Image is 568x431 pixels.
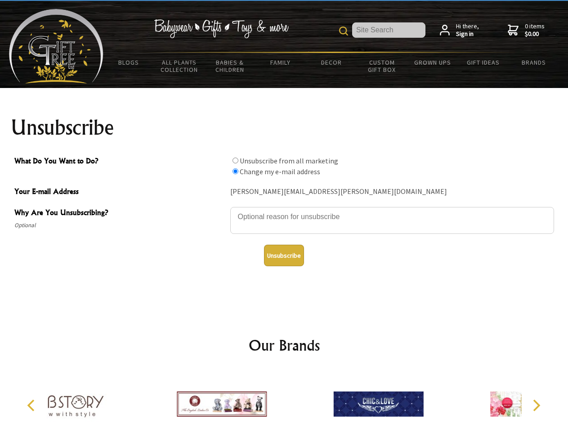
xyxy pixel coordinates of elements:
label: Unsubscribe from all marketing [240,156,338,165]
h1: Unsubscribe [11,117,558,138]
a: Decor [306,53,357,72]
button: Previous [22,396,42,415]
span: Why Are You Unsubscribing? [14,207,226,220]
input: What Do You Want to Do? [233,168,238,174]
a: Babies & Children [205,53,255,79]
span: Hi there, [456,22,479,38]
span: 0 items [525,22,545,38]
input: What Do You Want to Do? [233,158,238,163]
img: Babyware - Gifts - Toys and more... [9,9,103,84]
span: What Do You Want to Do? [14,155,226,168]
div: [PERSON_NAME][EMAIL_ADDRESS][PERSON_NAME][DOMAIN_NAME] [230,185,554,199]
a: Custom Gift Box [357,53,407,79]
a: 0 items$0.00 [508,22,545,38]
a: Brands [509,53,559,72]
a: Family [255,53,306,72]
strong: $0.00 [525,30,545,38]
button: Next [526,396,546,415]
img: product search [339,26,348,35]
a: Gift Ideas [458,53,509,72]
span: Your E-mail Address [14,186,226,199]
a: BLOGS [103,53,154,72]
button: Unsubscribe [264,245,304,266]
a: Grown Ups [407,53,458,72]
a: All Plants Collection [154,53,205,79]
textarea: Why Are You Unsubscribing? [230,207,554,234]
span: Optional [14,220,226,231]
img: Babywear - Gifts - Toys & more [154,19,289,38]
a: Hi there,Sign in [440,22,479,38]
label: Change my e-mail address [240,167,320,176]
input: Site Search [352,22,425,38]
h2: Our Brands [18,334,550,356]
strong: Sign in [456,30,479,38]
